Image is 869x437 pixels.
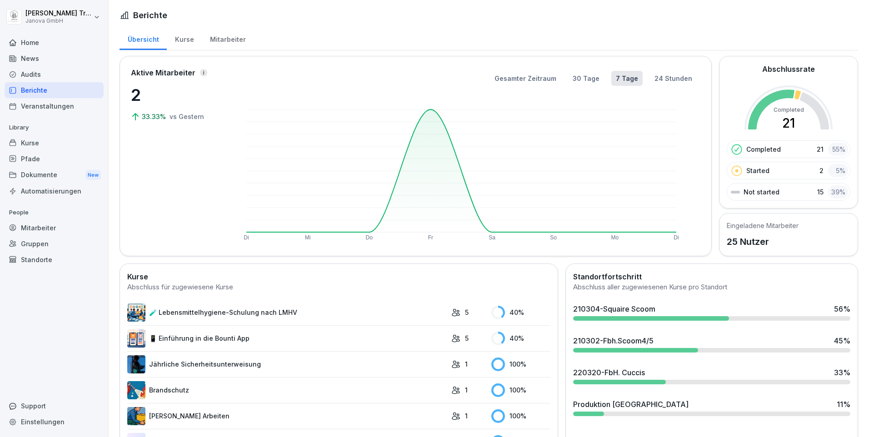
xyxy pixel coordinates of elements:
[573,367,645,378] div: 220320-FbH. Cuccis
[569,395,854,420] a: Produktion [GEOGRAPHIC_DATA]11%
[819,166,824,175] p: 2
[569,332,854,356] a: 210302-Fbh.Scoom4/545%
[5,151,104,167] a: Pfade
[25,10,92,17] p: [PERSON_NAME] Trautmann
[489,234,495,241] text: Sa
[127,407,145,425] img: ns5fm27uu5em6705ixom0yjt.png
[746,144,781,154] p: Completed
[127,329,145,348] img: mi2x1uq9fytfd6tyw03v56b3.png
[133,9,167,21] h1: Berichte
[573,271,850,282] h2: Standortfortschritt
[465,359,468,369] p: 1
[127,381,447,399] a: Brandschutz
[5,220,104,236] a: Mitarbeiter
[762,64,815,74] h2: Abschlussrate
[727,235,799,248] p: 25 Nutzer
[170,112,204,121] p: vs Gestern
[120,27,167,50] a: Übersicht
[465,411,468,421] p: 1
[5,50,104,66] a: News
[202,27,254,50] a: Mitarbeiter
[491,306,550,319] div: 40 %
[550,234,557,241] text: So
[817,144,824,154] p: 21
[611,71,643,86] button: 7 Tage
[127,271,550,282] h2: Kurse
[817,187,824,197] p: 15
[465,385,468,395] p: 1
[837,399,850,410] div: 11 %
[828,164,848,177] div: 5 %
[828,143,848,156] div: 55 %
[5,135,104,151] a: Kurse
[650,71,697,86] button: 24 Stunden
[491,358,550,371] div: 100 %
[834,303,850,314] div: 56 %
[573,282,850,293] div: Abschluss aller zugewiesenen Kurse pro Standort
[491,383,550,397] div: 100 %
[5,82,104,98] a: Berichte
[142,112,168,121] p: 33.33%
[5,120,104,135] p: Library
[127,303,447,322] a: 🧪 Lebensmittelhygiene-Schulung nach LMHV
[5,414,104,430] a: Einstellungen
[131,83,222,107] p: 2
[131,67,195,78] p: Aktive Mitarbeiter
[5,98,104,114] a: Veranstaltungen
[834,335,850,346] div: 45 %
[5,252,104,268] a: Standorte
[5,35,104,50] a: Home
[674,234,679,241] text: Di
[727,221,799,230] h5: Eingeladene Mitarbeiter
[465,333,469,343] p: 5
[5,167,104,184] a: DokumenteNew
[746,166,769,175] p: Started
[167,27,202,50] a: Kurse
[744,187,779,197] p: Not started
[611,234,619,241] text: Mo
[127,303,145,322] img: h7jpezukfv8pwd1f3ia36uzh.png
[490,71,561,86] button: Gesamter Zeitraum
[127,355,447,373] a: Jährliche Sicherheitsunterweisung
[491,332,550,345] div: 40 %
[127,282,550,293] div: Abschluss für zugewiesene Kurse
[127,381,145,399] img: b0iy7e1gfawqjs4nezxuanzk.png
[573,303,655,314] div: 210304-Squaire Scoom
[305,234,311,241] text: Mi
[465,308,469,317] p: 5
[5,236,104,252] a: Gruppen
[366,234,373,241] text: Do
[127,407,447,425] a: [PERSON_NAME] Arbeiten
[828,185,848,199] div: 39 %
[568,71,604,86] button: 30 Tage
[244,234,249,241] text: Di
[5,66,104,82] a: Audits
[127,329,447,348] a: 📱 Einführung in die Bounti App
[85,170,101,180] div: New
[5,398,104,414] div: Support
[569,363,854,388] a: 220320-FbH. Cuccis33%
[569,300,854,324] a: 210304-Squaire Scoom56%
[491,409,550,423] div: 100 %
[127,355,145,373] img: lexopoti9mm3ayfs08g9aag0.png
[5,205,104,220] p: People
[834,367,850,378] div: 33 %
[5,167,104,184] div: Dokumente
[428,234,433,241] text: Fr
[5,183,104,199] a: Automatisierungen
[573,335,654,346] div: 210302-Fbh.Scoom4/5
